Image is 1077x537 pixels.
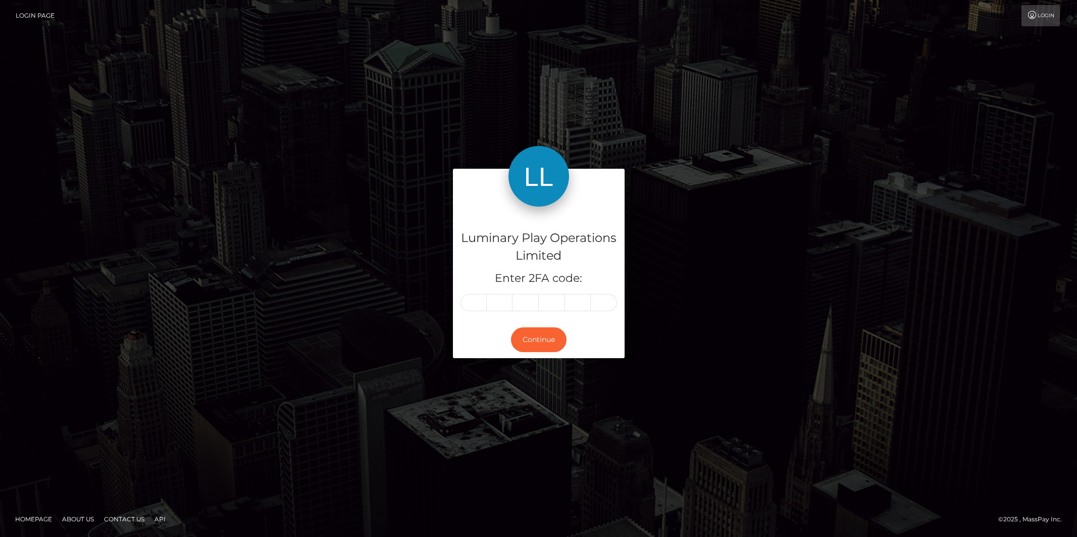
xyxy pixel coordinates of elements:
[460,229,617,265] h4: Luminary Play Operations Limited
[511,327,567,352] button: Continue
[460,271,617,286] h5: Enter 2FA code:
[58,511,98,527] a: About Us
[1021,5,1060,26] a: Login
[16,5,55,26] a: Login Page
[11,511,56,527] a: Homepage
[100,511,148,527] a: Contact Us
[998,514,1069,525] div: © 2025 , MassPay Inc.
[508,146,569,207] img: Luminary Play Operations Limited
[150,511,170,527] a: API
